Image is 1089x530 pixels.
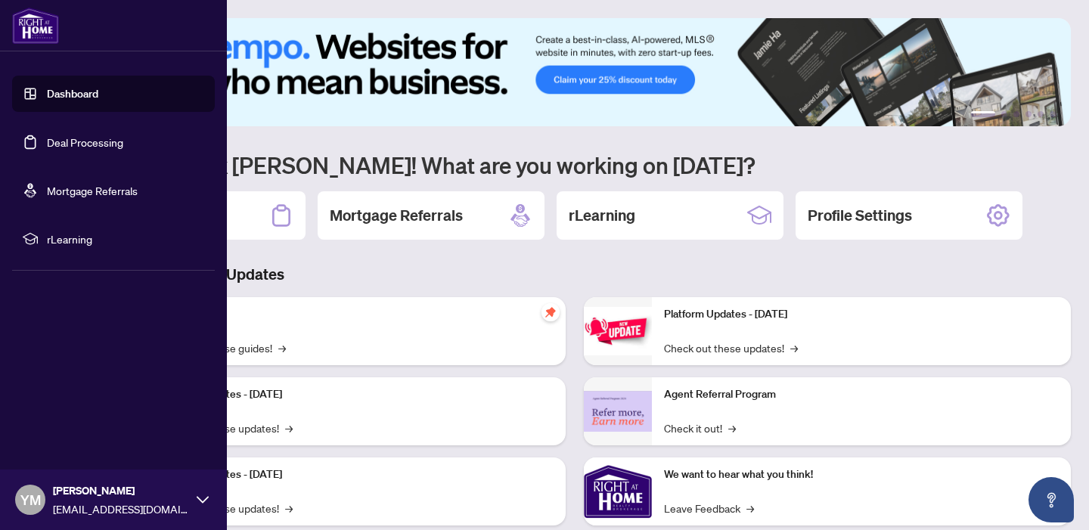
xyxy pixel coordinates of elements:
[285,420,293,436] span: →
[47,135,123,149] a: Deal Processing
[664,420,736,436] a: Check it out!→
[278,339,286,356] span: →
[159,466,554,483] p: Platform Updates - [DATE]
[664,500,754,516] a: Leave Feedback→
[47,231,204,247] span: rLearning
[664,306,1059,323] p: Platform Updates - [DATE]
[79,18,1071,126] img: Slide 0
[12,8,59,44] img: logo
[569,205,635,226] h2: rLearning
[159,386,554,403] p: Platform Updates - [DATE]
[584,391,652,432] img: Agent Referral Program
[53,482,189,499] span: [PERSON_NAME]
[664,466,1059,483] p: We want to hear what you think!
[1038,111,1044,117] button: 5
[664,339,798,356] a: Check out these updates!→
[728,420,736,436] span: →
[159,306,554,323] p: Self-Help
[47,184,138,197] a: Mortgage Referrals
[1013,111,1019,117] button: 3
[330,205,463,226] h2: Mortgage Referrals
[47,87,98,101] a: Dashboard
[971,111,995,117] button: 1
[20,489,41,510] span: YM
[808,205,912,226] h2: Profile Settings
[1001,111,1007,117] button: 2
[285,500,293,516] span: →
[53,501,189,517] span: [EMAIL_ADDRESS][DOMAIN_NAME]
[1028,477,1074,522] button: Open asap
[1025,111,1032,117] button: 4
[79,264,1071,285] h3: Brokerage & Industry Updates
[584,457,652,525] img: We want to hear what you think!
[790,339,798,356] span: →
[541,303,560,321] span: pushpin
[584,307,652,355] img: Platform Updates - June 23, 2025
[79,150,1071,179] h1: Welcome back [PERSON_NAME]! What are you working on [DATE]?
[1050,111,1056,117] button: 6
[664,386,1059,403] p: Agent Referral Program
[746,500,754,516] span: →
